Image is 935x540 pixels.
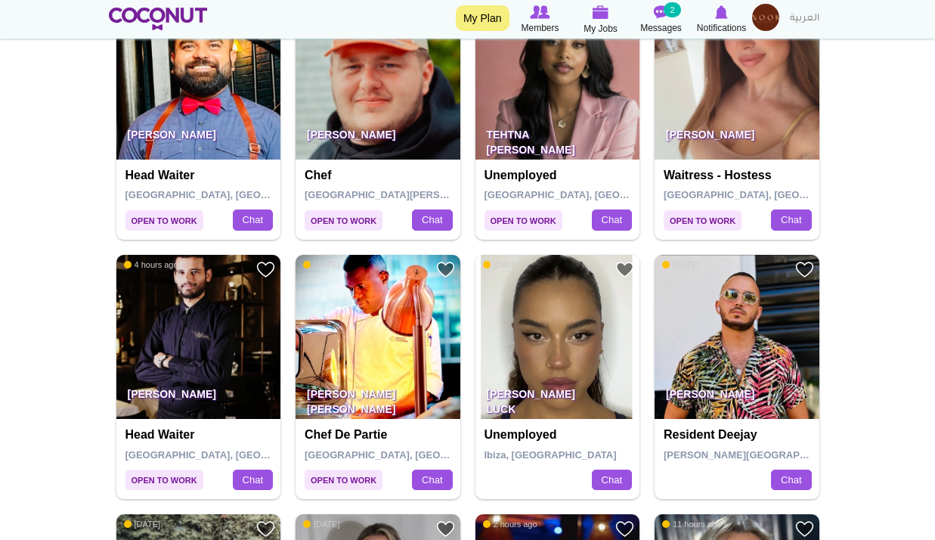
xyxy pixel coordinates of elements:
p: [PERSON_NAME] [296,117,460,160]
span: [DATE] [303,259,340,270]
p: [PERSON_NAME] [PERSON_NAME] [296,377,460,419]
span: [DATE] [124,519,161,529]
span: [GEOGRAPHIC_DATA], [GEOGRAPHIC_DATA] [305,449,520,461]
h4: Chef [305,169,455,182]
span: Open to Work [305,470,382,490]
span: [GEOGRAPHIC_DATA], [GEOGRAPHIC_DATA] [125,189,341,200]
span: Open to Work [305,210,382,231]
a: Chat [412,209,452,231]
a: Chat [412,470,452,491]
img: Home [109,8,208,30]
span: [GEOGRAPHIC_DATA], [GEOGRAPHIC_DATA] [125,449,341,461]
span: Members [521,20,559,36]
a: Add to Favourites [615,260,634,279]
img: Messages [654,5,669,19]
a: Messages Messages 2 [631,4,692,36]
h4: Unemployed [485,169,635,182]
a: Browse Members Members [510,4,571,36]
span: Open to Work [664,210,741,231]
span: Open to Work [485,210,562,231]
a: Add to Favourites [256,260,275,279]
span: [DATE] [303,519,340,529]
a: Add to Favourites [436,520,455,538]
a: My Jobs My Jobs [571,4,631,36]
img: Notifications [715,5,728,19]
span: Open to Work [125,210,203,231]
span: 11 hours ago [662,519,721,529]
span: [DATE] [662,259,699,270]
span: Messages [640,20,682,36]
a: Add to Favourites [436,260,455,279]
a: Add to Favourites [256,520,275,538]
h4: Head Waiter [125,428,276,442]
span: [GEOGRAPHIC_DATA], [GEOGRAPHIC_DATA] [485,189,700,200]
span: [GEOGRAPHIC_DATA], [GEOGRAPHIC_DATA] [664,189,879,200]
a: Add to Favourites [615,520,634,538]
a: Chat [592,470,632,491]
span: Ibiza, [GEOGRAPHIC_DATA] [485,449,617,461]
a: Chat [592,209,632,231]
h4: Unemployed [485,428,635,442]
p: [PERSON_NAME] [116,377,281,419]
p: [PERSON_NAME] Luck [475,377,640,419]
small: 2 [664,2,680,17]
h4: Chef de Partie [305,428,455,442]
a: العربية [782,4,827,34]
a: Chat [771,470,811,491]
a: Add to Favourites [795,520,814,538]
span: Open to Work [125,470,203,490]
img: Browse Members [530,5,550,19]
p: [PERSON_NAME] [655,377,819,419]
span: My Jobs [584,21,618,36]
a: Chat [771,209,811,231]
a: Add to Favourites [795,260,814,279]
a: Chat [233,209,273,231]
span: 4 hours ago [124,259,178,270]
p: [PERSON_NAME] [655,117,819,160]
p: [PERSON_NAME] [116,117,281,160]
span: 2 hours ago [483,519,537,529]
h4: Head Waiter [125,169,276,182]
a: Notifications Notifications [692,4,752,36]
span: Notifications [697,20,746,36]
h4: Waitress - hostess [664,169,814,182]
p: Tehtna [PERSON_NAME] [475,117,640,160]
h4: Resident Deejay [664,428,814,442]
a: Chat [233,470,273,491]
a: My Plan [456,5,509,31]
span: [GEOGRAPHIC_DATA][PERSON_NAME], [GEOGRAPHIC_DATA] [305,189,602,200]
span: [DATE] [483,259,520,270]
img: My Jobs [593,5,609,19]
